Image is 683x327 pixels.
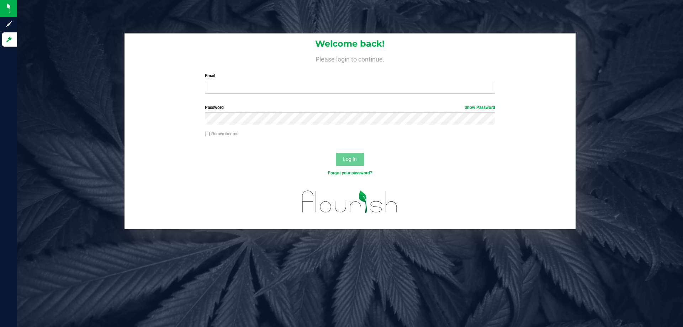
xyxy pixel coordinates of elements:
[205,105,224,110] span: Password
[5,36,12,43] inline-svg: Log in
[5,21,12,28] inline-svg: Sign up
[343,156,357,162] span: Log In
[205,131,238,137] label: Remember me
[465,105,495,110] a: Show Password
[293,184,406,220] img: flourish_logo.svg
[328,170,372,175] a: Forgot your password?
[125,54,576,63] h4: Please login to continue.
[205,132,210,137] input: Remember me
[205,73,495,79] label: Email
[336,153,364,166] button: Log In
[125,39,576,48] h1: Welcome back!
